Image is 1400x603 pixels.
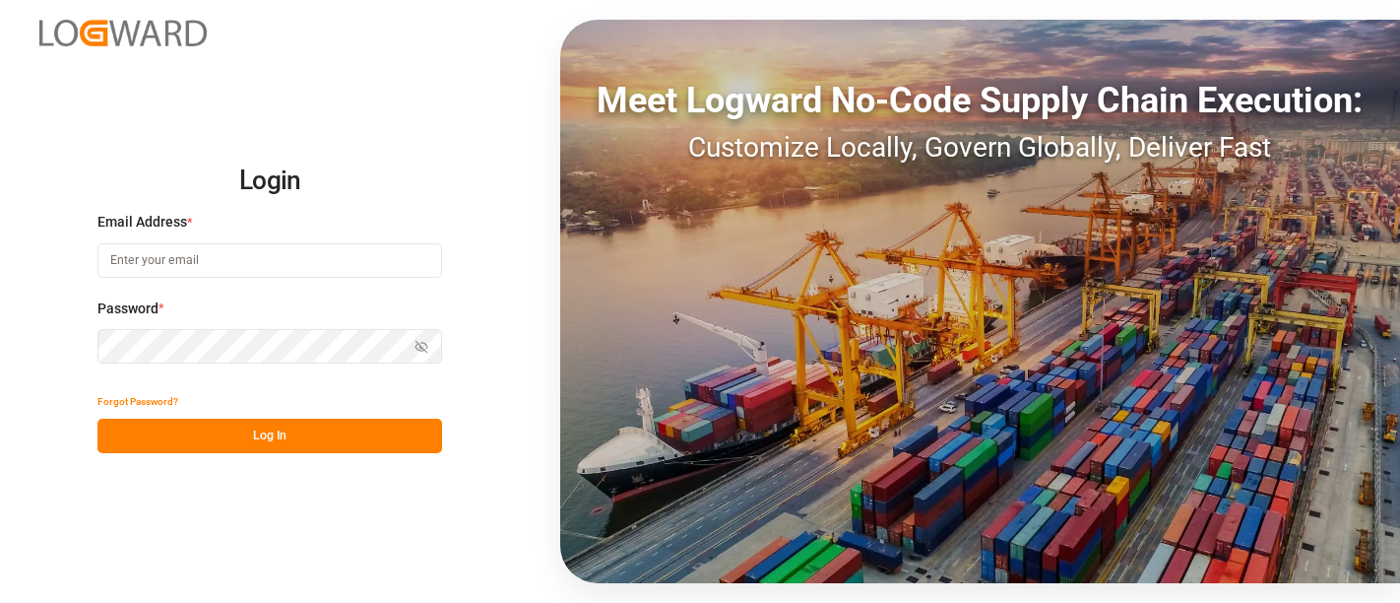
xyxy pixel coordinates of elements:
[97,243,442,278] input: Enter your email
[97,384,178,419] button: Forgot Password?
[97,212,187,233] span: Email Address
[97,150,442,213] h2: Login
[560,74,1400,127] div: Meet Logward No-Code Supply Chain Execution:
[97,419,442,453] button: Log In
[97,299,159,319] span: Password
[39,20,207,46] img: Logward_new_orange.png
[560,127,1400,168] div: Customize Locally, Govern Globally, Deliver Fast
